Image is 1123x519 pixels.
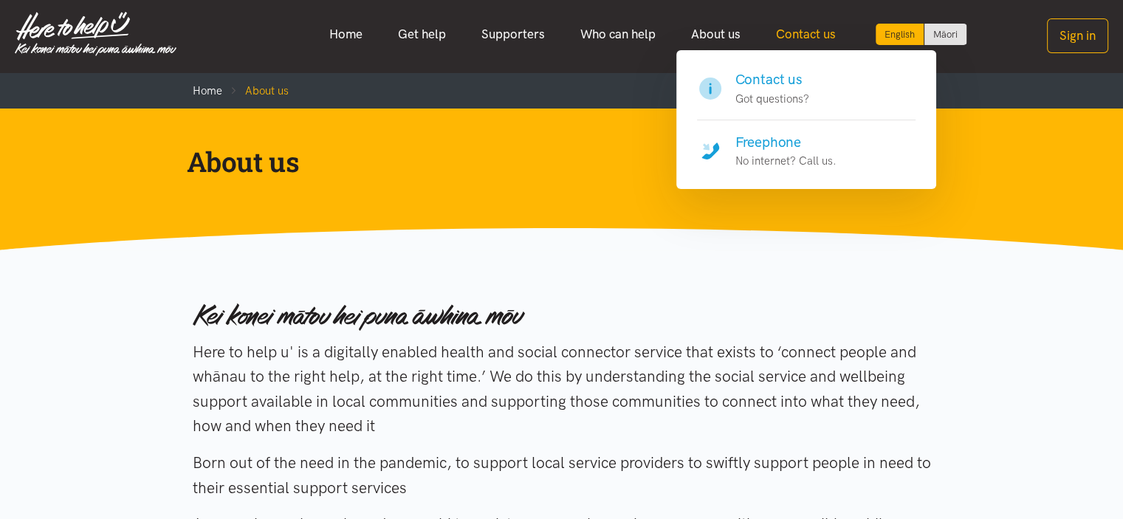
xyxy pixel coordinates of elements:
a: Get help [380,18,464,50]
div: Language toggle [876,24,967,45]
img: Home [15,12,176,56]
a: Who can help [563,18,673,50]
a: Switch to Te Reo Māori [924,24,966,45]
div: Current language [876,24,924,45]
a: Contact us Got questions? [697,69,916,120]
p: Got questions? [735,90,809,108]
div: Contact us [676,50,936,189]
p: No internet? Call us. [735,152,837,170]
a: Freephone No internet? Call us. [697,120,916,171]
p: Born out of the need in the pandemic, to support local service providers to swiftly support peopl... [193,450,931,500]
a: Contact us [758,18,854,50]
h4: Freephone [735,132,837,153]
li: About us [222,82,289,100]
a: Home [312,18,380,50]
a: Home [193,84,222,97]
h4: Contact us [735,69,809,90]
h1: About us [187,144,913,179]
a: About us [673,18,758,50]
button: Sign in [1047,18,1108,53]
a: Supporters [464,18,563,50]
p: Here to help u' is a digitally enabled health and social connector service that exists to ‘connec... [193,340,931,439]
